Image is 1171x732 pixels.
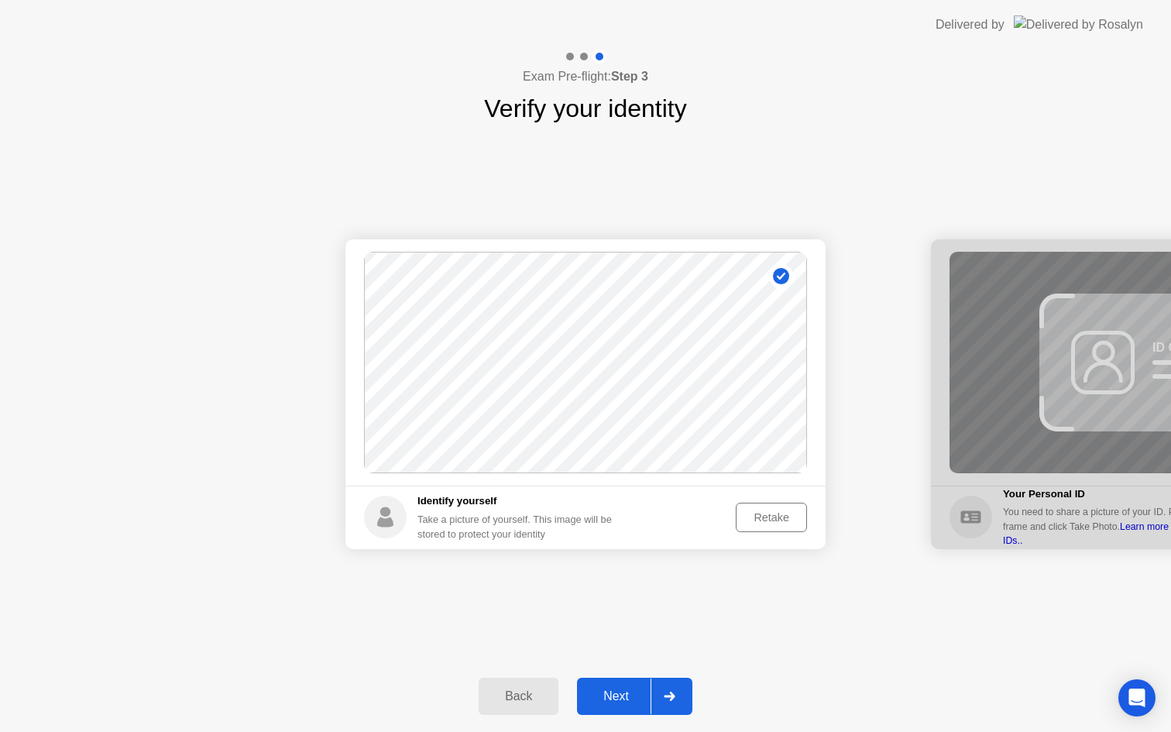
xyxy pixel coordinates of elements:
div: Back [483,689,554,703]
button: Next [577,678,692,715]
h1: Verify your identity [484,90,686,127]
h5: Identify yourself [417,493,624,509]
img: Delivered by Rosalyn [1014,15,1143,33]
b: Step 3 [611,70,648,83]
div: Open Intercom Messenger [1118,679,1156,717]
div: Delivered by [936,15,1004,34]
div: Take a picture of yourself. This image will be stored to protect your identity [417,512,624,541]
button: Retake [736,503,807,532]
button: Back [479,678,558,715]
h4: Exam Pre-flight: [523,67,648,86]
div: Next [582,689,651,703]
div: Retake [741,511,802,524]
